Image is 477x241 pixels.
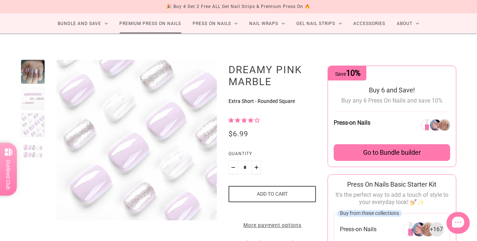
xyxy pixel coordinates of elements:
[412,222,427,237] img: 266304946256-1
[391,14,425,33] a: About
[114,14,187,33] a: Premium Press On Nails
[229,117,260,123] span: 4.00 stars
[346,68,361,78] span: 10%
[56,60,217,220] img: Dreamy Pink Marble - Press On Nails
[229,63,316,88] h1: Dreamy Pink Marble
[341,97,443,104] span: Buy any 6 Press On Nails and save 10%
[166,3,311,11] div: 🎉 Buy 4 Get 2 Free ALL Gel Nail Strips & Premium Press On 🔥
[403,222,418,237] img: 266304946256-0
[340,225,377,233] span: Press-on Nails
[229,150,316,161] label: Quantity
[291,14,348,33] a: Gel Nail Strips
[347,180,436,188] span: Press On Nails Basic Starter Kit
[52,14,114,33] a: Bundle and Save
[229,186,316,202] button: Add to cart
[336,191,448,205] span: It's the perfect way to add a touch of style to your everyday look! 💅✨
[229,221,316,229] a: More payment options
[335,71,361,77] span: Save
[363,149,421,157] span: Go to Bundle builder
[229,161,238,174] button: Minus
[334,119,370,126] span: Press-on Nails
[244,14,291,33] a: Nail Wraps
[340,210,399,216] span: Buy from these collections
[348,14,391,33] a: Accessories
[430,225,443,233] span: + 167
[252,161,261,174] button: Plus
[187,14,244,33] a: Press On Nails
[421,222,435,237] img: 266304946256-2
[369,86,415,94] span: Buy 6 and Save!
[229,97,316,105] p: Extra Short - Rounded Square
[56,60,217,220] modal-trigger: Enlarge product image
[229,129,248,138] span: $6.99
